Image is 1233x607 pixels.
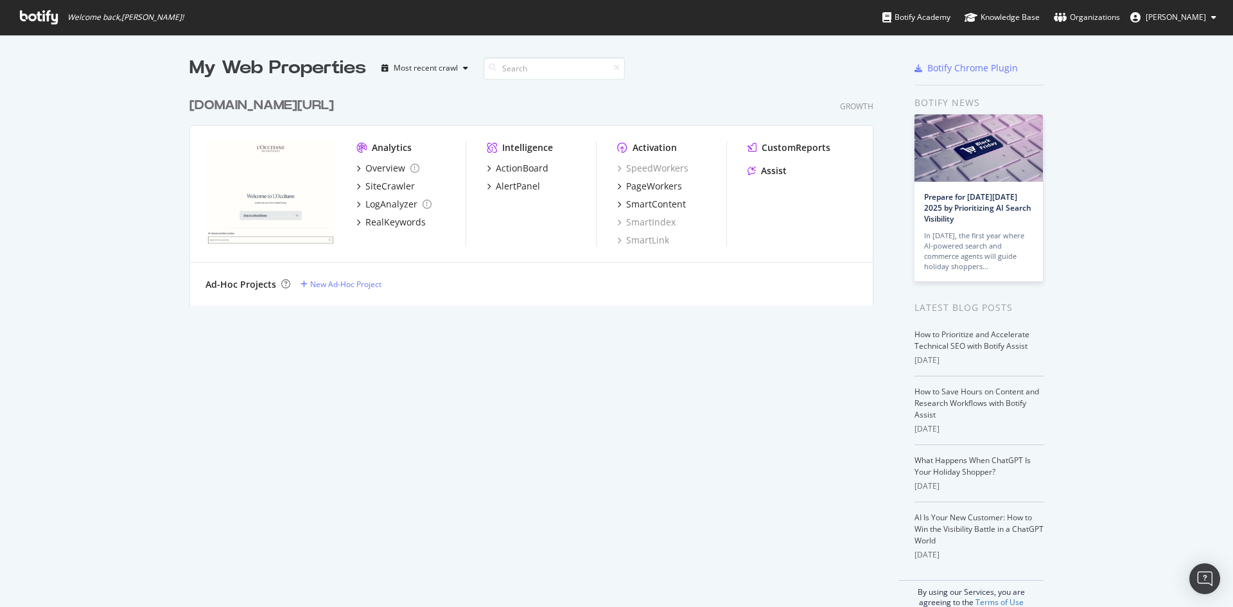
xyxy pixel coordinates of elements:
[365,180,415,193] div: SiteCrawler
[365,216,426,229] div: RealKeywords
[761,164,787,177] div: Assist
[1054,11,1120,24] div: Organizations
[914,301,1044,315] div: Latest Blog Posts
[924,231,1033,272] div: In [DATE], the first year where AI-powered search and commerce agents will guide holiday shoppers…
[310,279,381,290] div: New Ad-Hoc Project
[484,57,625,80] input: Search
[496,162,548,175] div: ActionBoard
[914,96,1044,110] div: Botify news
[882,11,950,24] div: Botify Academy
[633,141,677,154] div: Activation
[487,180,540,193] a: AlertPanel
[617,162,688,175] a: SpeedWorkers
[189,96,334,115] div: [DOMAIN_NAME][URL]
[372,141,412,154] div: Analytics
[924,191,1031,224] a: Prepare for [DATE][DATE] 2025 by Prioritizing AI Search Visibility
[914,62,1018,75] a: Botify Chrome Plugin
[748,141,830,154] a: CustomReports
[487,162,548,175] a: ActionBoard
[927,62,1018,75] div: Botify Chrome Plugin
[1146,12,1206,22] span: Iris Terrisson
[496,180,540,193] div: AlertPanel
[301,279,381,290] a: New Ad-Hoc Project
[762,141,830,154] div: CustomReports
[189,55,366,81] div: My Web Properties
[356,180,415,193] a: SiteCrawler
[914,480,1044,492] div: [DATE]
[67,12,184,22] span: Welcome back, [PERSON_NAME] !
[205,278,276,291] div: Ad-Hoc Projects
[356,162,419,175] a: Overview
[356,216,426,229] a: RealKeywords
[617,180,682,193] a: PageWorkers
[914,114,1043,182] img: Prepare for Black Friday 2025 by Prioritizing AI Search Visibility
[617,198,686,211] a: SmartContent
[365,162,405,175] div: Overview
[365,198,417,211] div: LogAnalyzer
[914,329,1029,351] a: How to Prioritize and Accelerate Technical SEO with Botify Assist
[189,96,339,115] a: [DOMAIN_NAME][URL]
[1189,563,1220,594] div: Open Intercom Messenger
[914,549,1044,561] div: [DATE]
[840,101,873,112] div: Growth
[376,58,473,78] button: Most recent crawl
[356,198,432,211] a: LogAnalyzer
[748,164,787,177] a: Assist
[617,216,676,229] a: SmartIndex
[502,141,553,154] div: Intelligence
[914,386,1039,420] a: How to Save Hours on Content and Research Workflows with Botify Assist
[189,81,884,306] div: grid
[914,423,1044,435] div: [DATE]
[617,234,669,247] a: SmartLink
[394,64,458,72] div: Most recent crawl
[965,11,1040,24] div: Knowledge Base
[914,355,1044,366] div: [DATE]
[626,180,682,193] div: PageWorkers
[914,455,1031,477] a: What Happens When ChatGPT Is Your Holiday Shopper?
[914,512,1044,546] a: AI Is Your New Customer: How to Win the Visibility Battle in a ChatGPT World
[1120,7,1227,28] button: [PERSON_NAME]
[626,198,686,211] div: SmartContent
[205,141,336,245] img: loccitane.com/en-us/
